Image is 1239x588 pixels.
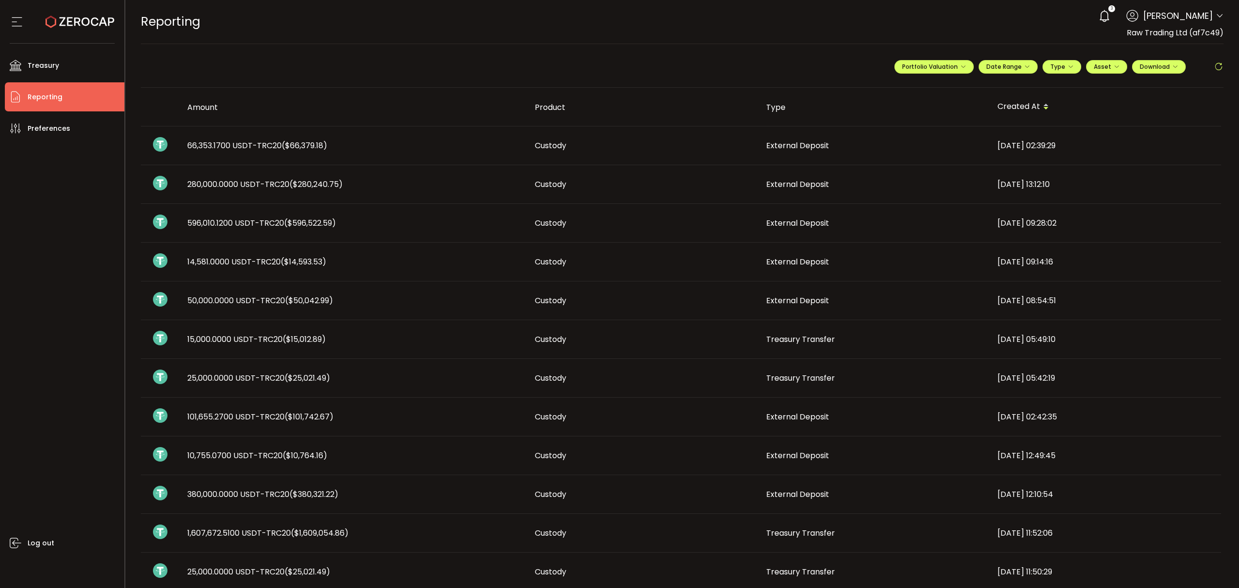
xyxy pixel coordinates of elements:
img: usdt_portfolio.svg [153,486,167,500]
span: Custody [535,527,566,539]
button: Type [1043,60,1081,74]
span: ($10,764.16) [283,450,327,461]
span: Preferences [28,122,70,136]
button: Date Range [979,60,1038,74]
span: Treasury [28,59,59,73]
img: usdt_portfolio.svg [153,292,167,307]
img: usdt_portfolio.svg [153,176,167,190]
div: [DATE] 11:50:29 [990,566,1221,577]
span: Custody [535,179,566,190]
span: Treasury Transfer [766,334,835,345]
span: 14,581.0000 USDT-TRC20 [187,256,326,267]
span: ($50,042.99) [285,295,333,306]
span: Custody [535,450,566,461]
span: Raw Trading Ltd (af7c49) [1127,27,1224,38]
span: ($1,609,054.86) [291,527,348,539]
span: External Deposit [766,140,829,151]
span: Download [1140,62,1178,71]
span: External Deposit [766,450,829,461]
img: usdt_portfolio.svg [153,563,167,578]
span: 10,755.0700 USDT-TRC20 [187,450,327,461]
div: [DATE] 12:49:45 [990,450,1221,461]
iframe: Chat Widget [1191,542,1239,588]
div: [DATE] 09:14:16 [990,256,1221,267]
span: Custody [535,372,566,384]
img: usdt_portfolio.svg [153,447,167,462]
div: Amount [180,102,527,113]
span: 380,000.0000 USDT-TRC20 [187,489,338,500]
img: usdt_portfolio.svg [153,370,167,384]
div: [DATE] 05:49:10 [990,334,1221,345]
span: ($596,522.59) [284,217,336,229]
span: 3 [1111,5,1113,12]
img: usdt_portfolio.svg [153,408,167,423]
span: 66,353.1700 USDT-TRC20 [187,140,327,151]
span: Custody [535,411,566,422]
span: 1,607,672.5100 USDT-TRC20 [187,527,348,539]
span: Portfolio Valuation [902,62,966,71]
span: Asset [1094,62,1111,71]
span: ($15,012.89) [283,334,326,345]
span: Custody [535,334,566,345]
div: Type [758,102,990,113]
span: Treasury Transfer [766,372,835,384]
div: [DATE] 02:39:29 [990,140,1221,151]
img: usdt_portfolio.svg [153,215,167,229]
span: Custody [535,140,566,151]
span: ($25,021.49) [285,566,330,577]
span: Custody [535,489,566,500]
span: Custody [535,217,566,229]
span: External Deposit [766,295,829,306]
div: [DATE] 13:12:10 [990,179,1221,190]
span: Treasury Transfer [766,527,835,539]
span: Log out [28,536,54,550]
span: ($25,021.49) [285,372,330,384]
span: Reporting [28,90,62,104]
button: Download [1132,60,1186,74]
span: ($14,593.53) [281,256,326,267]
div: [DATE] 12:10:54 [990,489,1221,500]
div: [DATE] 09:28:02 [990,217,1221,229]
span: Treasury Transfer [766,566,835,577]
div: Product [527,102,758,113]
span: External Deposit [766,411,829,422]
div: Created At [990,99,1221,115]
span: Custody [535,295,566,306]
img: usdt_portfolio.svg [153,331,167,345]
span: 15,000.0000 USDT-TRC20 [187,334,326,345]
span: Type [1050,62,1073,71]
span: Custody [535,256,566,267]
button: Portfolio Valuation [894,60,974,74]
span: 101,655.2700 USDT-TRC20 [187,411,333,422]
img: usdt_portfolio.svg [153,525,167,539]
span: External Deposit [766,256,829,267]
span: 25,000.0000 USDT-TRC20 [187,372,330,384]
span: External Deposit [766,489,829,500]
span: Custody [535,566,566,577]
div: [DATE] 02:42:35 [990,411,1221,422]
span: 50,000.0000 USDT-TRC20 [187,295,333,306]
span: ($66,379.18) [282,140,327,151]
img: usdt_portfolio.svg [153,137,167,152]
span: [PERSON_NAME] [1143,9,1213,22]
div: [DATE] 05:42:19 [990,372,1221,384]
div: [DATE] 08:54:51 [990,295,1221,306]
span: Date Range [986,62,1030,71]
span: External Deposit [766,217,829,229]
img: usdt_portfolio.svg [153,253,167,268]
span: 280,000.0000 USDT-TRC20 [187,179,343,190]
span: ($280,240.75) [289,179,343,190]
div: [DATE] 11:52:06 [990,527,1221,539]
span: 596,010.1200 USDT-TRC20 [187,217,336,229]
button: Asset [1086,60,1127,74]
span: Reporting [141,13,200,30]
span: ($380,321.22) [289,489,338,500]
span: ($101,742.67) [285,411,333,422]
span: External Deposit [766,179,829,190]
span: 25,000.0000 USDT-TRC20 [187,566,330,577]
